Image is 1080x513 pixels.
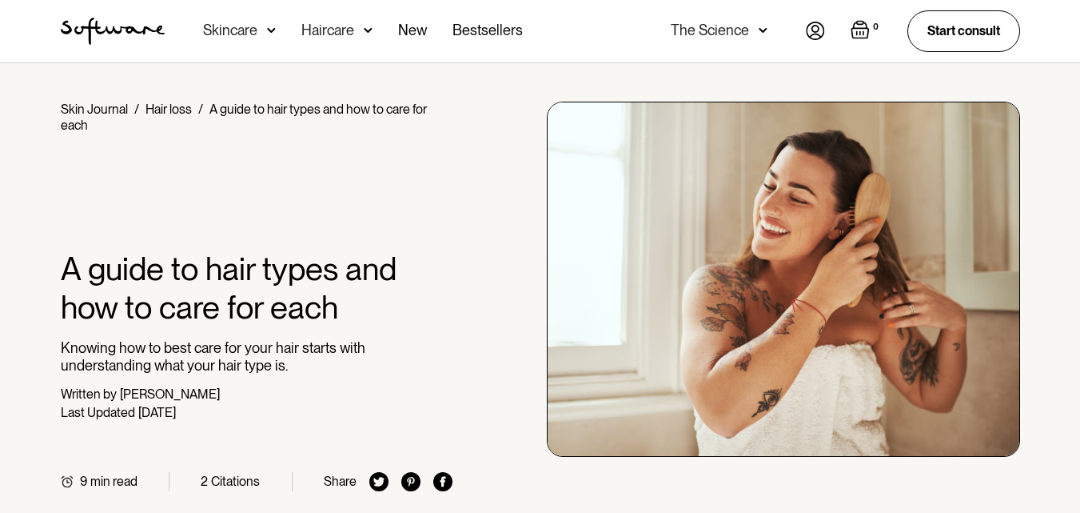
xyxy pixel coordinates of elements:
div: / [134,102,139,117]
div: Last Updated [61,405,135,420]
div: Haircare [301,22,354,38]
a: home [61,18,165,45]
a: Hair loss [145,102,192,117]
div: 0 [870,20,882,34]
a: Open empty cart [851,20,882,42]
div: Written by [61,387,117,402]
img: arrow down [267,22,276,38]
h1: A guide to hair types and how to care for each [61,250,453,327]
div: Share [324,474,357,489]
a: Start consult [907,10,1020,51]
div: 9 [80,474,87,489]
img: arrow down [364,22,373,38]
div: [DATE] [138,405,176,420]
p: Knowing how to best care for your hair starts with understanding what your hair type is. [61,339,453,374]
div: min read [90,474,137,489]
div: [PERSON_NAME] [120,387,220,402]
img: twitter icon [369,472,389,491]
img: arrow down [759,22,767,38]
img: pinterest icon [401,472,420,491]
div: Citations [211,474,260,489]
a: Skin Journal [61,102,128,117]
img: Software Logo [61,18,165,45]
div: The Science [671,22,749,38]
div: A guide to hair types and how to care for each [61,102,427,133]
div: / [198,102,203,117]
img: facebook icon [433,472,452,491]
div: Skincare [203,22,257,38]
div: 2 [201,474,208,489]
